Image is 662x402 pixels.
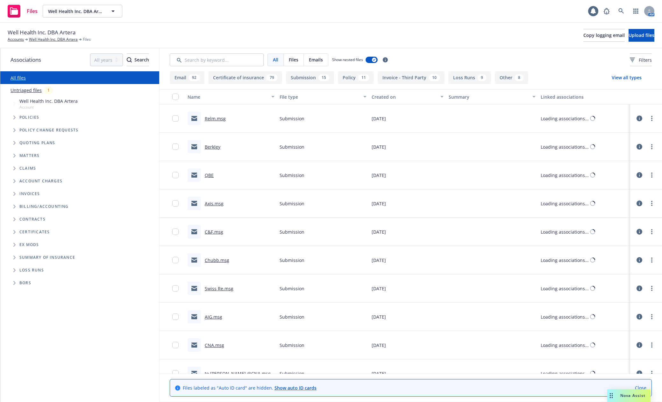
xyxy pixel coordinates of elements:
div: 11 [358,74,369,81]
span: Submission [280,200,304,207]
div: 1 [44,87,53,94]
input: Toggle Row Selected [172,144,179,150]
span: Submission [280,257,304,264]
a: Close [635,384,646,391]
span: Submission [280,285,304,292]
a: Swiss Re.msg [205,286,233,292]
div: Loading associations... [541,115,589,122]
a: more [648,341,656,349]
span: Files [289,56,298,63]
span: Submission [280,314,304,320]
a: Berkley [205,144,220,150]
input: Select all [172,94,179,100]
span: [DATE] [372,144,386,150]
input: Toggle Row Selected [172,342,179,348]
button: Invoice - Third Party [378,71,445,84]
input: Toggle Row Selected [172,314,179,320]
a: Report a Bug [600,5,613,18]
span: Claims [19,166,36,170]
span: [DATE] [372,314,386,320]
a: Chubb.msg [205,257,229,263]
a: Search [615,5,628,18]
div: 8 [515,74,523,81]
div: 79 [267,74,277,81]
a: AIG.msg [205,314,222,320]
a: to [PERSON_NAME] @CNA.msg [205,370,271,377]
button: Certificate of insurance [208,71,282,84]
a: Untriaged files [11,87,42,94]
a: Show auto ID cards [274,385,317,391]
div: Loading associations... [541,229,589,235]
button: Email [170,71,204,84]
a: more [648,285,656,292]
button: Policy [338,71,374,84]
a: CNA.msg [205,342,224,348]
span: Well Health Inc. DBA Artera [48,8,103,15]
span: Policy change requests [19,128,78,132]
span: Contracts [19,217,46,221]
span: Upload files [629,32,654,38]
div: Folder Tree Example [0,200,159,289]
button: Filters [630,53,652,66]
a: more [648,171,656,179]
div: Loading associations... [541,342,589,349]
span: [DATE] [372,229,386,235]
div: Loading associations... [541,257,589,264]
button: Summary [446,89,538,104]
a: Well Health Inc. DBA Artera [29,37,78,42]
button: Upload files [629,29,654,42]
span: Submission [280,342,304,349]
div: Loading associations... [541,285,589,292]
span: [DATE] [372,172,386,179]
span: All [273,56,278,63]
div: File type [280,94,359,100]
input: Toggle Row Selected [172,200,179,207]
input: Search by keyword... [170,53,264,66]
button: Other [495,71,528,84]
a: more [648,115,656,122]
div: Tree Example [0,96,159,200]
a: Relm.msg [205,116,226,122]
div: Drag to move [607,389,615,402]
span: [DATE] [372,285,386,292]
button: File type [277,89,369,104]
span: Account [19,104,78,110]
a: more [648,143,656,151]
div: Loading associations... [541,200,589,207]
a: more [648,200,656,207]
input: Toggle Row Selected [172,229,179,235]
span: Policies [19,116,39,119]
button: Name [185,89,277,104]
span: Invoices [19,192,40,196]
span: Matters [19,154,39,158]
input: Toggle Row Selected [172,257,179,263]
span: Files labeled as "Auto ID card" are hidden. [183,384,317,391]
span: Submission [280,115,304,122]
a: more [648,228,656,236]
span: Well Health Inc. DBA Artera [19,98,78,104]
a: more [648,313,656,321]
span: Filters [639,57,652,63]
input: Toggle Row Selected [172,370,179,377]
a: All files [11,75,26,81]
input: Toggle Row Selected [172,285,179,292]
span: Submission [280,144,304,150]
span: [DATE] [372,200,386,207]
div: 9 [478,74,486,81]
a: QBE [205,172,214,178]
span: [DATE] [372,115,386,122]
a: C&F.msg [205,229,223,235]
span: Ex Mods [19,243,39,247]
span: Well Health Inc. DBA Artera [8,28,75,37]
span: Account charges [19,179,62,183]
span: Emails [309,56,323,63]
input: Toggle Row Selected [172,172,179,178]
button: Copy logging email [583,29,625,42]
span: Files [83,37,91,42]
a: more [648,256,656,264]
button: SearchSearch [127,53,149,66]
a: Switch app [630,5,642,18]
span: Associations [11,56,41,64]
span: Submission [280,172,304,179]
span: [DATE] [372,370,386,377]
